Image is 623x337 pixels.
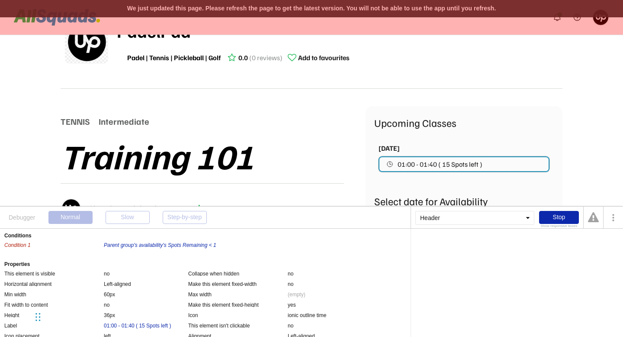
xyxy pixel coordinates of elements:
div: Make this element fixed-width [188,281,288,286]
div: (empty) [288,291,305,298]
div: Show responsive boxes [539,224,579,228]
div: Collapse when hidden [188,270,288,276]
div: Min width [4,291,104,297]
div: Max width [188,291,288,297]
div: no [104,270,109,277]
img: png-clipart-upwork-computer-icons-freelancer-others-miscellaneous-text-thumbnail.png [65,20,108,64]
div: Training 101 [61,136,254,175]
button: 01:00 - 01:40 ( 15 Spots left ) [379,156,549,172]
div: no [288,322,293,329]
div: A$100 [185,199,229,222]
div: Header [415,211,534,225]
div: Left-aligned [104,281,131,288]
div: 36px [104,312,115,319]
div: Padel | Tennis | Pickleball | Golf [127,52,221,63]
div: 01:00 - 01:40 ( 15 Spots left ) [104,322,171,329]
div: Horizontal alignment [4,281,104,286]
div: yes [288,301,296,308]
div: 0.0 [238,52,248,63]
div: (0 reviews) [249,52,283,63]
div: Conditions [4,233,406,238]
div: Condition 1 [4,242,104,247]
div: Fit width to content [4,301,104,307]
div: Add to favourites [298,52,350,63]
div: no [288,270,293,277]
div: no [104,301,109,308]
img: png-clipart-upwork-computer-icons-freelancer-others-miscellaneous-text-thumbnail.png [592,9,609,26]
div: TENNIS [61,115,90,128]
div: Label [4,322,104,328]
div: Select date for Availability [374,193,554,209]
div: This element is visible [4,270,104,276]
div: Make this element fixed-height [188,301,288,307]
div: Icon [188,312,288,318]
div: ionic outline time [288,312,326,319]
div: [DATE] [379,143,400,153]
div: This element isn't clickable [188,322,288,328]
div: Class by PadelPad [88,202,157,215]
div: 60px [104,291,115,298]
img: png-clipart-upwork-computer-icons-freelancer-others-miscellaneous-text-thumbnail.png [61,198,81,219]
div: Intermediate [99,115,149,128]
div: Stop [539,211,579,224]
div: Height [4,312,104,318]
div: Upcoming Classes [374,115,554,130]
div: no [288,281,293,288]
div: Parent group's availability's Spots Remaining < 1 [104,242,216,249]
div: Properties [4,262,406,267]
span: 01:00 - 01:40 ( 15 Spots left ) [398,161,482,168]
